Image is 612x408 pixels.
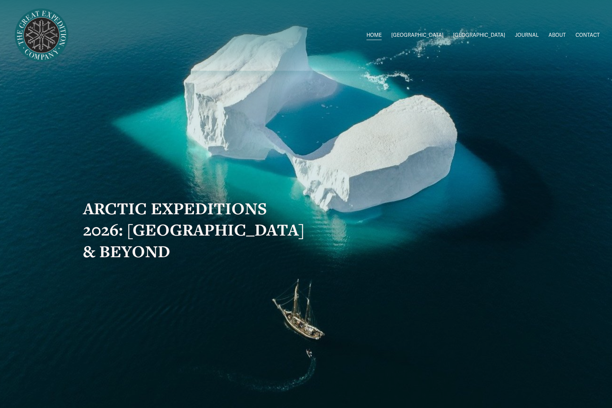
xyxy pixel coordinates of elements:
[391,30,443,41] a: folder dropdown
[12,6,71,65] img: Arctic Expeditions
[453,31,505,40] span: [GEOGRAPHIC_DATA]
[515,30,539,41] a: JOURNAL
[391,31,443,40] span: [GEOGRAPHIC_DATA]
[576,30,600,41] a: CONTACT
[453,30,505,41] a: folder dropdown
[83,197,309,262] strong: ARCTIC EXPEDITIONS 2026: [GEOGRAPHIC_DATA] & BEYOND
[548,30,566,41] a: ABOUT
[366,30,382,41] a: HOME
